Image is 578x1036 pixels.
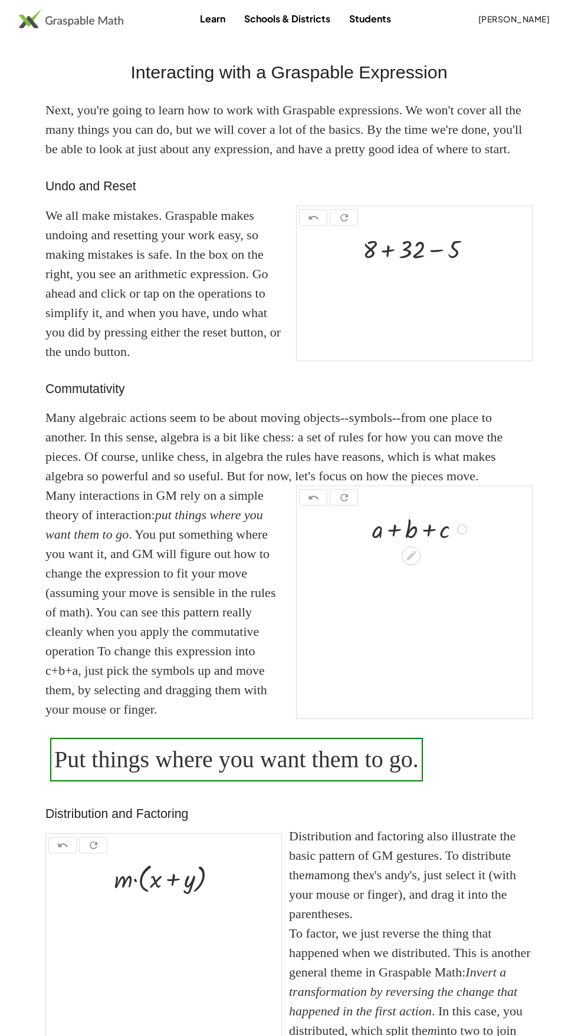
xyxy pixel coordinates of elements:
i: undo [57,839,68,853]
button: [PERSON_NAME] [468,8,559,29]
div: Edit math [402,546,421,565]
a: Students [340,8,400,29]
a: Learn [191,8,235,29]
a: Schools & Districts [235,8,340,29]
button: undo [48,837,77,853]
div: Next, you're going to learn how to work with Graspable expressions. We won't cover all the many t... [45,100,533,159]
span: [PERSON_NAME] [478,14,550,24]
i: refresh [88,839,99,853]
button: undo [299,209,327,226]
h3: Commutativity [45,380,533,399]
i: undo [308,491,319,505]
div: Distribution and factoring also illustrate the basic pattern of GM gestures. To distribute the am... [289,826,540,923]
i: refresh [339,211,350,225]
i: refresh [339,491,350,505]
h3: Undo and Reset [45,177,533,196]
i: undo [308,211,319,225]
h3: Distribution and Factoring [45,805,533,824]
button: refresh [330,209,358,226]
div: Many algebraic actions seem to be about moving objects--symbols--from one place to another. In th... [45,408,533,486]
var: m [305,867,314,882]
div: Many interactions in GM rely on a simple theory of interaction: . You put something where you wan... [45,486,282,719]
button: refresh [330,489,358,506]
em: put things where you want them to go [45,507,263,542]
var: x [369,867,375,882]
div: Put things where you want them to go. [50,738,423,781]
button: undo [299,489,327,506]
button: refresh [79,837,107,853]
em: Invert a transformation by reversing the change that happened in the first action [289,965,517,1018]
h2: Interacting with a Graspable Expression [45,59,533,86]
div: We all make mistakes. Graspable makes undoing and resetting your work easy, so making mistakes is... [45,206,282,361]
var: y [404,867,410,882]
